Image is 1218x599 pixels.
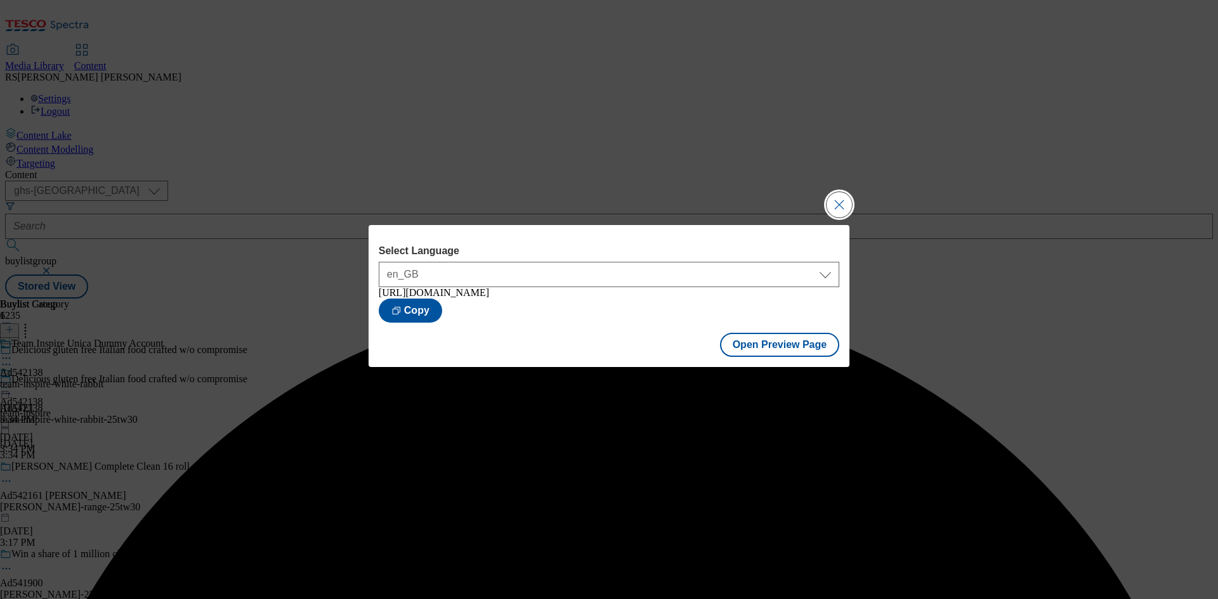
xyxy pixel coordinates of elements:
button: Close Modal [827,192,852,217]
div: [URL][DOMAIN_NAME] [379,287,839,299]
div: Modal [369,225,849,367]
button: Copy [379,299,442,323]
label: Select Language [379,245,839,257]
button: Open Preview Page [720,333,840,357]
